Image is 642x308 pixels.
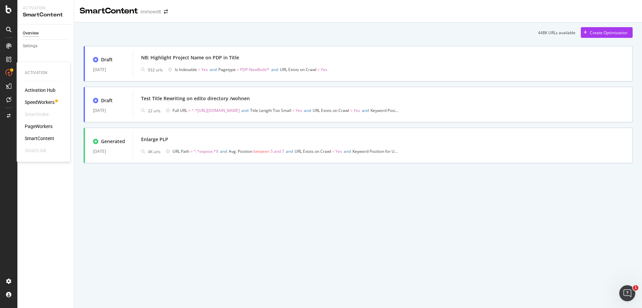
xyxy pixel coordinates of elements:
span: 5 and 7 [271,148,284,154]
div: Generated [101,138,125,145]
span: = [317,67,320,72]
span: URL Exists on Crawl [313,108,349,113]
a: Overview [23,30,69,37]
span: Title Length Too Small [250,108,291,113]
span: ^.*[URL][DOMAIN_NAME] [192,108,240,113]
span: and [304,108,311,113]
div: Settings [23,43,37,50]
div: SmartIndex [25,111,49,118]
div: Create Optimization [590,30,627,36]
a: SmartContent [25,135,54,142]
span: ^.*expose.*$ [194,148,218,154]
span: Pagetype [218,67,236,72]
div: [DATE] [93,107,125,115]
div: Activation [23,5,69,11]
div: Enlarge PLP [141,136,168,143]
span: 1 [633,285,638,291]
div: Overview [23,30,39,37]
span: and [271,67,278,72]
span: Avg. Position [229,148,252,154]
span: Yes [353,108,360,113]
span: Full URL [173,108,187,113]
span: URL Exists on Crawl [280,67,316,72]
div: Draft [101,97,113,104]
span: Yes [201,67,208,72]
div: 22 urls [148,108,160,114]
div: [DATE] [93,147,125,156]
span: Is Indexable [175,67,197,72]
span: = [350,108,352,113]
div: arrow-right-arrow-left [164,9,168,14]
span: URL Path [173,148,189,154]
span: Yes [321,67,327,72]
span: Keyword Position for URL [352,148,399,154]
span: URL Exists on Crawl [295,148,331,154]
span: = [237,67,239,72]
a: PageWorkers [25,123,52,130]
span: = [332,148,334,154]
div: NB: Highlight Project Name on PDP in Title [141,54,239,61]
span: and [241,108,248,113]
div: SmartContent [80,5,138,17]
span: = [190,148,193,154]
span: and [286,148,293,154]
div: 448K URLs available [538,30,575,36]
div: 932 urls [148,67,163,73]
span: Keyword Position for URL [370,108,417,113]
div: Test Title Rewriting on edito directory /wohnen [141,95,250,102]
button: Create Optimization [581,27,633,38]
span: and [362,108,369,113]
span: PDP-NewBuilt/* [240,67,270,72]
div: Draft [101,56,113,63]
iframe: Intercom live chat [619,285,635,301]
div: [DATE] [93,66,125,74]
a: SpeedWorkers [25,99,55,106]
span: and [344,148,351,154]
span: Yes [335,148,342,154]
a: Activation Hub [25,87,56,94]
span: = [292,108,295,113]
span: = [188,108,191,113]
a: Settings [23,43,69,50]
div: 4K urls [148,149,160,155]
div: Activation [25,70,62,76]
span: Yes [296,108,302,113]
span: and [220,148,227,154]
div: SmartLink [25,147,46,154]
div: Immowelt [140,8,161,15]
span: and [210,67,217,72]
div: SmartContent [23,11,69,19]
span: = [198,67,200,72]
span: between [253,148,270,154]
